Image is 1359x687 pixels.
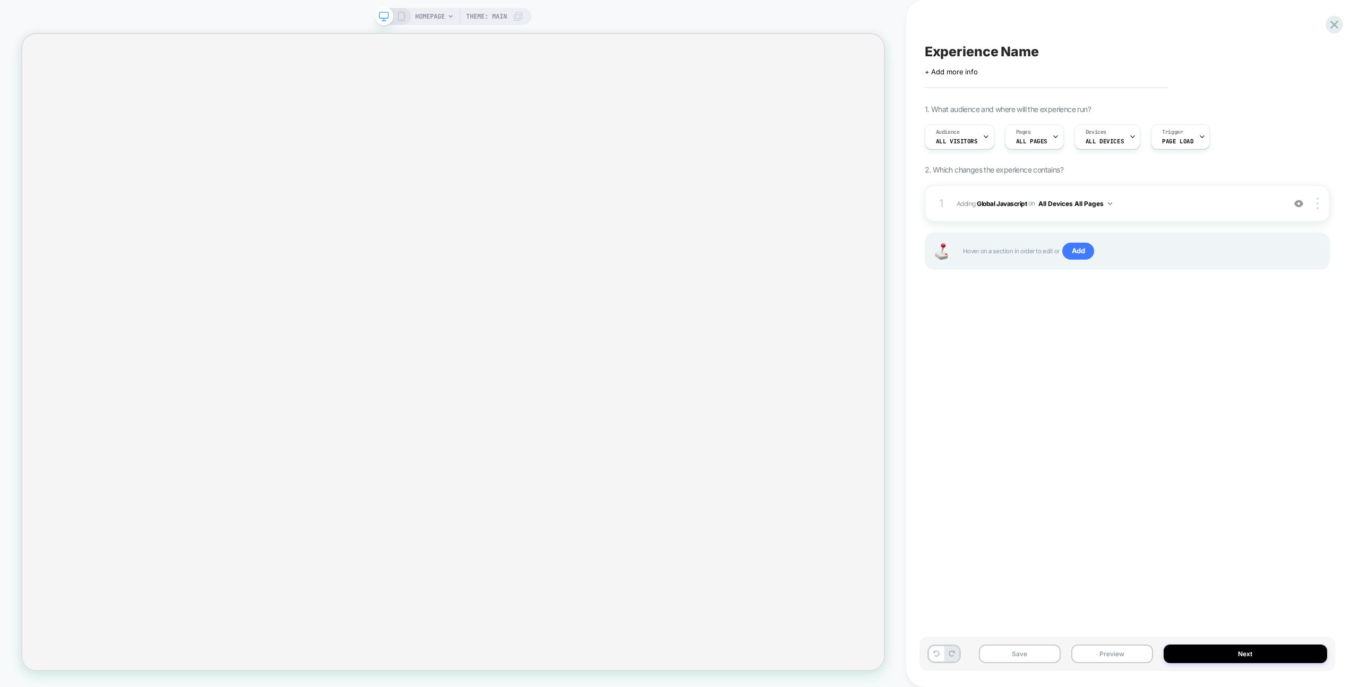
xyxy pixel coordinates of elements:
[963,243,1318,260] span: Hover on a section in order to edit or
[1086,128,1106,136] span: Devices
[957,197,1279,210] span: Adding
[1162,128,1183,136] span: Trigger
[1062,243,1095,260] span: Add
[1016,138,1047,145] span: ALL PAGES
[1317,197,1319,209] img: close
[1086,138,1124,145] span: ALL DEVICES
[977,199,1027,207] b: Global Javascript
[415,8,445,25] span: HOMEPAGE
[1294,199,1303,208] img: crossed eye
[925,44,1039,59] span: Experience Name
[925,67,978,76] span: + Add more info
[1071,645,1153,663] button: Preview
[979,645,1061,663] button: Save
[1028,197,1035,209] span: on
[925,165,1063,174] span: 2. Which changes the experience contains?
[936,128,960,136] span: Audience
[1016,128,1031,136] span: Pages
[931,243,952,260] img: Joystick
[1164,645,1327,663] button: Next
[1038,197,1112,210] button: All Devices All Pages
[1108,202,1112,205] img: down arrow
[1162,138,1193,145] span: Page Load
[936,138,978,145] span: All Visitors
[925,105,1091,114] span: 1. What audience and where will the experience run?
[466,8,507,25] span: Theme: MAIN
[936,194,947,213] div: 1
